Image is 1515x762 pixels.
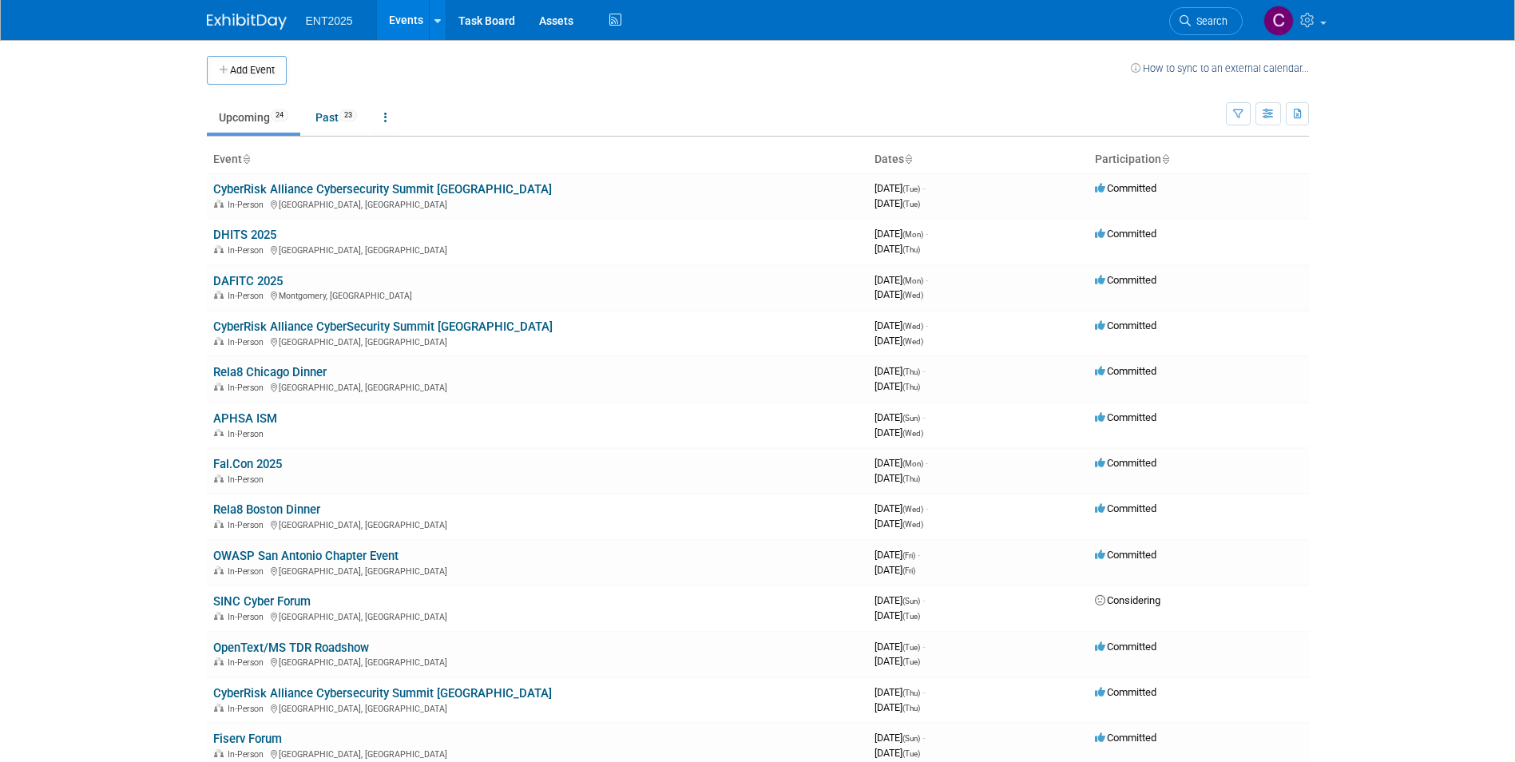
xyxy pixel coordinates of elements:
span: [DATE] [874,380,920,392]
span: Committed [1095,319,1156,331]
span: [DATE] [874,701,920,713]
a: Past23 [303,102,369,133]
span: (Tue) [902,185,920,193]
span: - [922,182,925,194]
img: In-Person Event [214,566,224,574]
span: [DATE] [874,732,925,744]
span: 23 [339,109,357,121]
span: (Mon) [902,276,923,285]
span: - [926,502,928,514]
span: (Tue) [902,200,920,208]
span: Committed [1095,228,1156,240]
span: In-Person [228,612,268,622]
span: (Sun) [902,597,920,605]
span: [DATE] [874,288,923,300]
span: In-Person [228,383,268,393]
img: ExhibitDay [207,14,287,30]
span: [DATE] [874,564,915,576]
div: [GEOGRAPHIC_DATA], [GEOGRAPHIC_DATA] [213,243,862,256]
span: Committed [1095,502,1156,514]
span: (Tue) [902,657,920,666]
img: In-Person Event [214,704,224,712]
span: (Tue) [902,643,920,652]
span: [DATE] [874,182,925,194]
span: (Thu) [902,245,920,254]
div: Montgomery, [GEOGRAPHIC_DATA] [213,288,862,301]
span: (Wed) [902,520,923,529]
span: [DATE] [874,747,920,759]
div: [GEOGRAPHIC_DATA], [GEOGRAPHIC_DATA] [213,701,862,714]
span: [DATE] [874,197,920,209]
span: - [922,641,925,653]
span: Search [1191,15,1227,27]
div: [GEOGRAPHIC_DATA], [GEOGRAPHIC_DATA] [213,197,862,210]
span: (Wed) [902,505,923,514]
img: In-Person Event [214,474,224,482]
span: (Wed) [902,429,923,438]
a: Rela8 Boston Dinner [213,502,320,517]
button: Add Event [207,56,287,85]
span: In-Person [228,291,268,301]
span: (Tue) [902,612,920,621]
span: (Thu) [902,689,920,697]
span: [DATE] [874,518,923,530]
span: (Mon) [902,459,923,468]
div: [GEOGRAPHIC_DATA], [GEOGRAPHIC_DATA] [213,609,862,622]
span: (Fri) [902,551,915,560]
span: Committed [1095,274,1156,286]
span: Considering [1095,594,1160,606]
a: Rela8 Chicago Dinner [213,365,327,379]
span: - [922,411,925,423]
span: - [922,686,925,698]
span: In-Person [228,704,268,714]
a: SINC Cyber Forum [213,594,311,609]
img: In-Person Event [214,383,224,391]
span: [DATE] [874,274,928,286]
span: Committed [1095,411,1156,423]
span: [DATE] [874,228,928,240]
span: [DATE] [874,335,923,347]
span: (Sun) [902,414,920,423]
img: In-Person Event [214,749,224,757]
span: (Thu) [902,383,920,391]
span: In-Person [228,245,268,256]
span: - [922,732,925,744]
span: [DATE] [874,549,920,561]
th: Dates [868,146,1089,173]
span: Committed [1095,732,1156,744]
span: [DATE] [874,641,925,653]
span: - [926,274,928,286]
a: Sort by Event Name [242,153,250,165]
span: (Wed) [902,291,923,300]
span: [DATE] [874,472,920,484]
span: Committed [1095,457,1156,469]
span: [DATE] [874,319,928,331]
span: (Tue) [902,749,920,758]
span: [DATE] [874,686,925,698]
div: [GEOGRAPHIC_DATA], [GEOGRAPHIC_DATA] [213,747,862,760]
a: DHITS 2025 [213,228,276,242]
img: In-Person Event [214,520,224,528]
a: OpenText/MS TDR Roadshow [213,641,369,655]
img: In-Person Event [214,429,224,437]
img: Colleen Mueller [1263,6,1294,36]
a: CyberRisk Alliance Cybersecurity Summit [GEOGRAPHIC_DATA] [213,686,552,700]
a: OWASP San Antonio Chapter Event [213,549,399,563]
span: [DATE] [874,243,920,255]
span: In-Person [228,200,268,210]
span: [DATE] [874,411,925,423]
img: In-Person Event [214,657,224,665]
span: [DATE] [874,609,920,621]
a: Upcoming24 [207,102,300,133]
span: Committed [1095,686,1156,698]
span: [DATE] [874,427,923,439]
span: In-Person [228,520,268,530]
span: Committed [1095,182,1156,194]
span: [DATE] [874,457,928,469]
span: [DATE] [874,655,920,667]
span: In-Person [228,566,268,577]
span: 24 [271,109,288,121]
span: ENT2025 [306,14,353,27]
span: In-Person [228,657,268,668]
span: (Wed) [902,322,923,331]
